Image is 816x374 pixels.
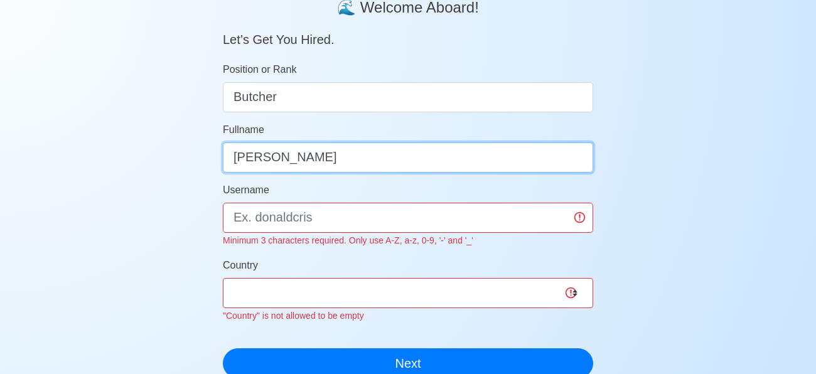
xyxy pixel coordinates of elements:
[223,235,473,245] small: Minimum 3 characters required. Only use A-Z, a-z, 0-9, '-' and '_'
[223,184,269,195] span: Username
[223,82,593,112] input: ex. 2nd Officer w/Master License
[223,311,364,321] small: "Country" is not allowed to be empty
[223,142,593,173] input: Your Fullname
[223,124,264,135] span: Fullname
[223,64,296,75] span: Position or Rank
[223,17,593,47] h5: Let’s Get You Hired.
[223,258,258,273] label: Country
[223,203,593,233] input: Ex. donaldcris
